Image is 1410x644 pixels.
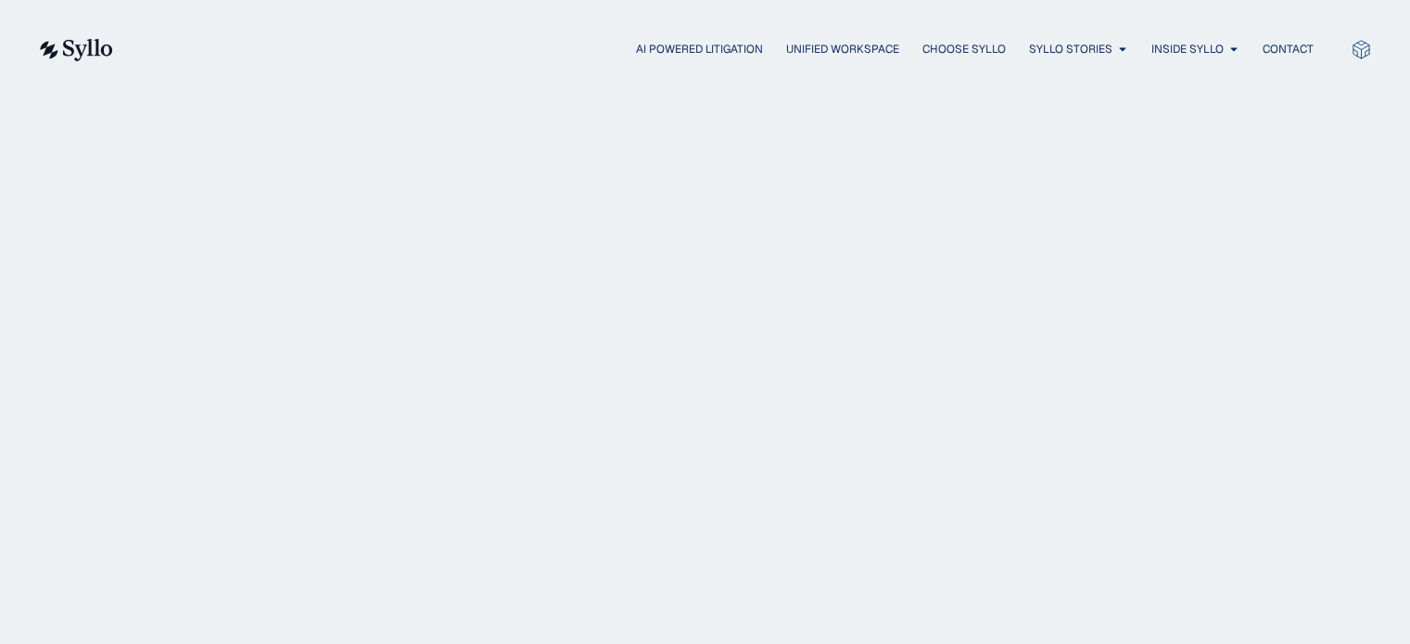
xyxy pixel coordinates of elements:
img: syllo [37,39,113,61]
a: Contact [1263,41,1314,57]
a: Unified Workspace [786,41,899,57]
a: Inside Syllo [1151,41,1224,57]
a: Syllo Stories [1029,41,1112,57]
a: Choose Syllo [922,41,1006,57]
nav: Menu [150,41,1314,58]
div: Menu Toggle [150,41,1314,58]
a: AI Powered Litigation [636,41,763,57]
